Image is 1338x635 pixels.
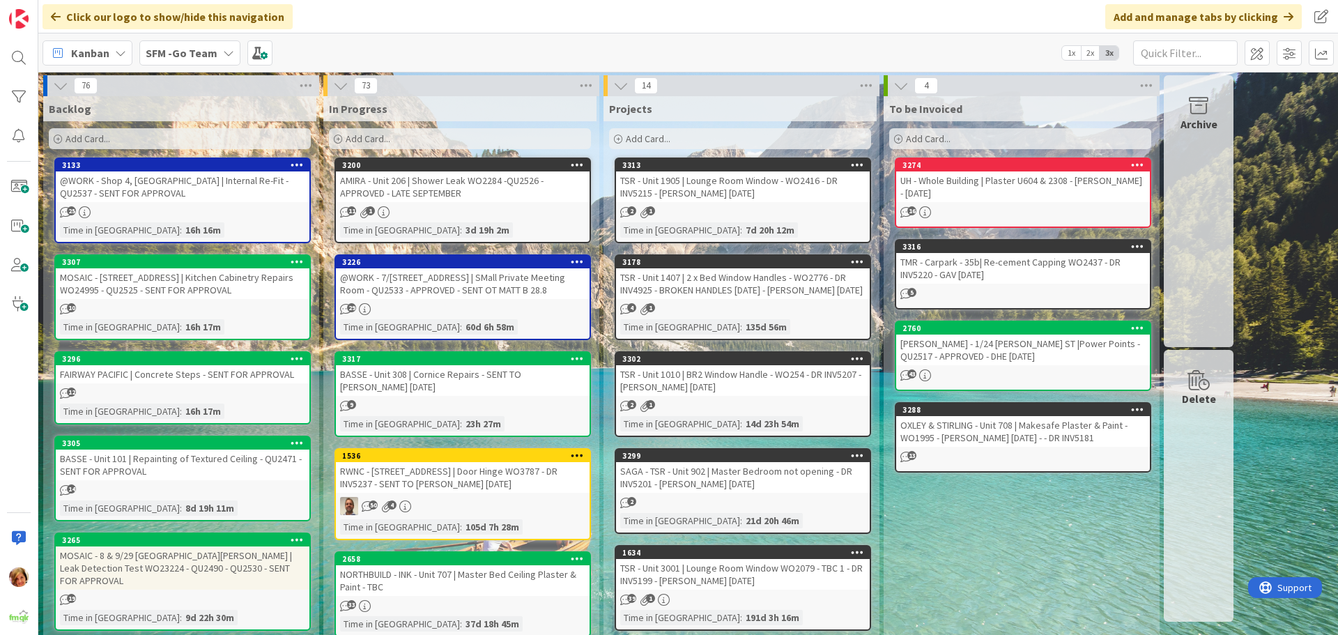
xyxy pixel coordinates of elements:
div: 3274 [902,160,1150,170]
div: @WORK - 7/[STREET_ADDRESS] | SMall Private Meeting Room - QU2533 - APPROVED - SENT OT MATT B 28.8 [336,268,590,299]
div: 3305 [56,437,309,450]
span: 14 [634,77,658,94]
div: 3302 [622,354,870,364]
div: 2760[PERSON_NAME] - 1/24 [PERSON_NAME] ST |Power Points - QU2517 - APPROVED - DHE [DATE] [896,322,1150,365]
a: 3274UH - Whole Building | Plaster U604 & 2308 - [PERSON_NAME] - [DATE] [895,158,1151,228]
div: 3288OXLEY & STIRLING - Unit 708 | Makesafe Plaster & Paint - WO1995 - [PERSON_NAME] [DATE] - - DR... [896,404,1150,447]
div: 3133 [56,159,309,171]
div: 3265 [56,534,309,546]
div: 3299SAGA - TSR - Unit 902 | Master Bedroom not opening - DR INV5201 - [PERSON_NAME] [DATE] [616,450,870,493]
div: 3305BASSE - Unit 101 | Repainting of Textured Ceiling - QU2471 - SENT FOR APPROVAL [56,437,309,480]
div: 1634TSR - Unit 3001 | Lounge Room Window WO2079 - TBC 1 - DR INV5199 - [PERSON_NAME] [DATE] [616,546,870,590]
div: 3296 [56,353,309,365]
div: 3317BASSE - Unit 308 | Cornice Repairs - SENT TO [PERSON_NAME] [DATE] [336,353,590,396]
div: TSR - Unit 3001 | Lounge Room Window WO2079 - TBC 1 - DR INV5199 - [PERSON_NAME] [DATE] [616,559,870,590]
span: 2 [627,400,636,409]
div: 3288 [902,405,1150,415]
span: 19 [67,594,76,603]
div: 105d 7h 28m [462,519,523,535]
a: 3316TMR - Carpark - 35b| Re-cement Capping WO2437 - DR INV5220 - GAV [DATE] [895,239,1151,309]
div: 1536RWNC - [STREET_ADDRESS] | Door Hinge WO3787 - DR INV5237 - SENT TO [PERSON_NAME] [DATE] [336,450,590,493]
div: 135d 56m [742,319,790,335]
div: RWNC - [STREET_ADDRESS] | Door Hinge WO3787 - DR INV5237 - SENT TO [PERSON_NAME] [DATE] [336,462,590,493]
div: 1536 [342,451,590,461]
a: 3296FAIRWAY PACIFIC | Concrete Steps - SENT FOR APPROVALTime in [GEOGRAPHIC_DATA]:16h 17m [54,351,311,424]
div: 3274UH - Whole Building | Plaster U604 & 2308 - [PERSON_NAME] - [DATE] [896,159,1150,202]
span: 10 [67,303,76,312]
span: : [740,222,742,238]
div: TSR - Unit 1407 | 2 x Bed Window Handles - WO2776 - DR INV4925 - BROKEN HANDLES [DATE] - [PERSON_... [616,268,870,299]
a: 1536RWNC - [STREET_ADDRESS] | Door Hinge WO3787 - DR INV5237 - SENT TO [PERSON_NAME] [DATE]SDTime... [334,448,591,540]
div: SAGA - TSR - Unit 902 | Master Bedroom not opening - DR INV5201 - [PERSON_NAME] [DATE] [616,462,870,493]
div: Click our logo to show/hide this navigation [43,4,293,29]
span: : [460,616,462,632]
div: MOSAIC - [STREET_ADDRESS] | Kitchen Cabinetry Repairs WO24995 - QU2525 - SENT FOR APPROVAL [56,268,309,299]
div: 2658 [336,553,590,565]
div: 21d 20h 46m [742,513,803,528]
span: Add Card... [906,132,951,145]
a: 3288OXLEY & STIRLING - Unit 708 | Makesafe Plaster & Paint - WO1995 - [PERSON_NAME] [DATE] - - DR... [895,402,1151,473]
div: Time in [GEOGRAPHIC_DATA] [620,610,740,625]
div: 3299 [616,450,870,462]
a: 3299SAGA - TSR - Unit 902 | Master Bedroom not opening - DR INV5201 - [PERSON_NAME] [DATE]Time in... [615,448,871,534]
span: : [740,610,742,625]
a: 3302TSR - Unit 1010 | BR2 Window Handle - WO254 - DR INV5207 - [PERSON_NAME] [DATE]Time in [GEOGR... [615,351,871,437]
div: 9d 22h 30m [182,610,238,625]
a: 3226@WORK - 7/[STREET_ADDRESS] | SMall Private Meeting Room - QU2533 - APPROVED - SENT OT MATT B ... [334,254,591,340]
span: : [180,404,182,419]
span: Add Card... [626,132,670,145]
span: : [460,319,462,335]
div: 3316 [896,240,1150,253]
div: Time in [GEOGRAPHIC_DATA] [60,500,180,516]
div: 3296 [62,354,309,364]
div: 14d 23h 54m [742,416,803,431]
div: 3307 [62,257,309,267]
span: In Progress [329,102,387,116]
div: FAIRWAY PACIFIC | Concrete Steps - SENT FOR APPROVAL [56,365,309,383]
div: 3288 [896,404,1150,416]
div: 3226 [342,257,590,267]
span: 25 [67,206,76,215]
div: 3178 [616,256,870,268]
div: Time in [GEOGRAPHIC_DATA] [60,610,180,625]
div: Delete [1182,390,1216,407]
div: AMIRA - Unit 206 | Shower Leak WO2284 -QU2526 -APPROVED - LATE SEPTEMBER [336,171,590,202]
div: 3299 [622,451,870,461]
span: 43 [907,369,916,378]
div: 3313TSR - Unit 1905 | Lounge Room Window - WO2416 - DR INV5215 - [PERSON_NAME] [DATE] [616,159,870,202]
div: Time in [GEOGRAPHIC_DATA] [60,319,180,335]
span: : [460,416,462,431]
div: 3226 [336,256,590,268]
span: : [180,610,182,625]
div: 3302 [616,353,870,365]
div: 1634 [616,546,870,559]
div: 2760 [902,323,1150,333]
span: 33 [347,600,356,609]
div: Archive [1181,116,1217,132]
div: 191d 3h 16m [742,610,803,625]
div: Time in [GEOGRAPHIC_DATA] [340,416,460,431]
img: Visit kanbanzone.com [9,9,29,29]
span: : [740,319,742,335]
div: OXLEY & STIRLING - Unit 708 | Makesafe Plaster & Paint - WO1995 - [PERSON_NAME] [DATE] - - DR INV... [896,416,1150,447]
div: 16h 16m [182,222,224,238]
div: [PERSON_NAME] - 1/24 [PERSON_NAME] ST |Power Points - QU2517 - APPROVED - DHE [DATE] [896,335,1150,365]
div: 3307MOSAIC - [STREET_ADDRESS] | Kitchen Cabinetry Repairs WO24995 - QU2525 - SENT FOR APPROVAL [56,256,309,299]
a: 3200AMIRA - Unit 206 | Shower Leak WO2284 -QU2526 -APPROVED - LATE SEPTEMBERTime in [GEOGRAPHIC_D... [334,158,591,243]
div: 3305 [62,438,309,448]
span: 5 [907,288,916,297]
div: 3316TMR - Carpark - 35b| Re-cement Capping WO2437 - DR INV5220 - GAV [DATE] [896,240,1150,284]
div: 3178 [622,257,870,267]
span: 4 [914,77,938,94]
div: 3317 [342,354,590,364]
span: 12 [67,388,76,397]
div: 1634 [622,548,870,558]
div: Time in [GEOGRAPHIC_DATA] [620,513,740,528]
div: BASSE - Unit 308 | Cornice Repairs - SENT TO [PERSON_NAME] [DATE] [336,365,590,396]
span: 76 [74,77,98,94]
span: 1 [646,400,655,409]
div: 7d 20h 12m [742,222,798,238]
span: 14 [67,484,76,494]
div: 3200 [342,160,590,170]
input: Quick Filter... [1133,40,1238,66]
